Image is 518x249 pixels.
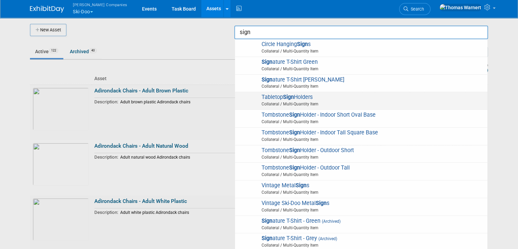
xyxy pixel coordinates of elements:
[317,236,337,241] span: (Archived)
[240,207,484,213] span: Collateral / Multi-Quantity Item
[289,112,300,118] strong: Sign
[238,147,484,161] span: Tombstone Holder - Outdoor Short
[283,94,294,100] strong: Sign
[320,219,341,224] span: (Archived)
[289,147,300,153] strong: Sign
[240,66,484,72] span: Collateral / Multi-Quantity Item
[238,164,484,178] span: Tombstone Holder - Outdoor Tall
[297,41,308,47] strong: Sign
[240,189,484,195] span: Collateral / Multi-Quantity Item
[240,83,484,89] span: Collateral / Multi-Quantity Item
[240,225,484,231] span: Collateral / Multi-Quantity Item
[238,218,484,232] span: ature T-Shirt - Green
[238,76,484,90] span: ature T-Shirt [PERSON_NAME]
[238,129,484,143] span: Tombstone Holder - Indoor Tall Square Base
[238,94,484,108] span: Tabletop Holders
[240,154,484,160] span: Collateral / Multi-Quantity Item
[238,235,484,249] span: ature T-Shirt - Grey
[240,119,484,125] span: Collateral / Multi-Quantity Item
[399,3,430,15] a: Search
[240,136,484,143] span: Collateral / Multi-Quantity Item
[240,48,484,54] span: Collateral / Multi-Quantity Item
[238,200,484,214] span: Vintage Ski-Doo Metal s
[262,59,272,65] strong: Sign
[234,26,488,39] input: search assets
[296,182,307,189] strong: Sign
[262,235,272,241] strong: Sign
[439,4,482,11] img: Thomas Warnert
[73,1,127,8] span: [PERSON_NAME] Companies
[238,41,484,55] span: Circle Hanging s
[30,6,64,13] img: ExhibitDay
[240,101,484,107] span: Collateral / Multi-Quantity Item
[316,200,327,206] strong: Sign
[240,172,484,178] span: Collateral / Multi-Quantity Item
[238,112,484,126] span: Tombstone Holder - Indoor Short Oval Base
[289,129,300,136] strong: Sign
[240,242,484,248] span: Collateral / Multi-Quantity Item
[408,6,424,12] span: Search
[238,59,484,73] span: ature T-Shirt Green
[262,76,272,83] strong: Sign
[289,164,300,171] strong: Sign
[262,218,272,224] strong: Sign
[238,182,484,196] span: Vintage Metal s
